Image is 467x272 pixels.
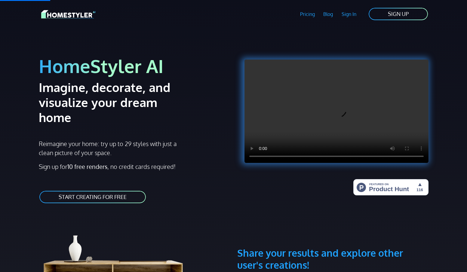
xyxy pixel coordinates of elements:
h3: Share your results and explore other user's creations! [237,218,429,271]
a: Pricing [296,7,319,21]
img: HomeStyler AI logo [41,9,95,20]
strong: 10 free renders [67,163,107,170]
p: Reimagine your home: try up to 29 styles with just a clean picture of your space. [39,139,182,157]
a: START CREATING FOR FREE [39,190,146,204]
a: SIGN UP [368,7,429,21]
a: Blog [319,7,337,21]
h1: HomeStyler AI [39,55,230,77]
p: Sign up for , no credit cards required! [39,162,230,171]
img: HomeStyler AI - Interior Design Made Easy: One Click to Your Dream Home | Product Hunt [353,179,429,195]
h2: Imagine, decorate, and visualize your dream home [39,80,192,125]
a: Sign In [337,7,361,21]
